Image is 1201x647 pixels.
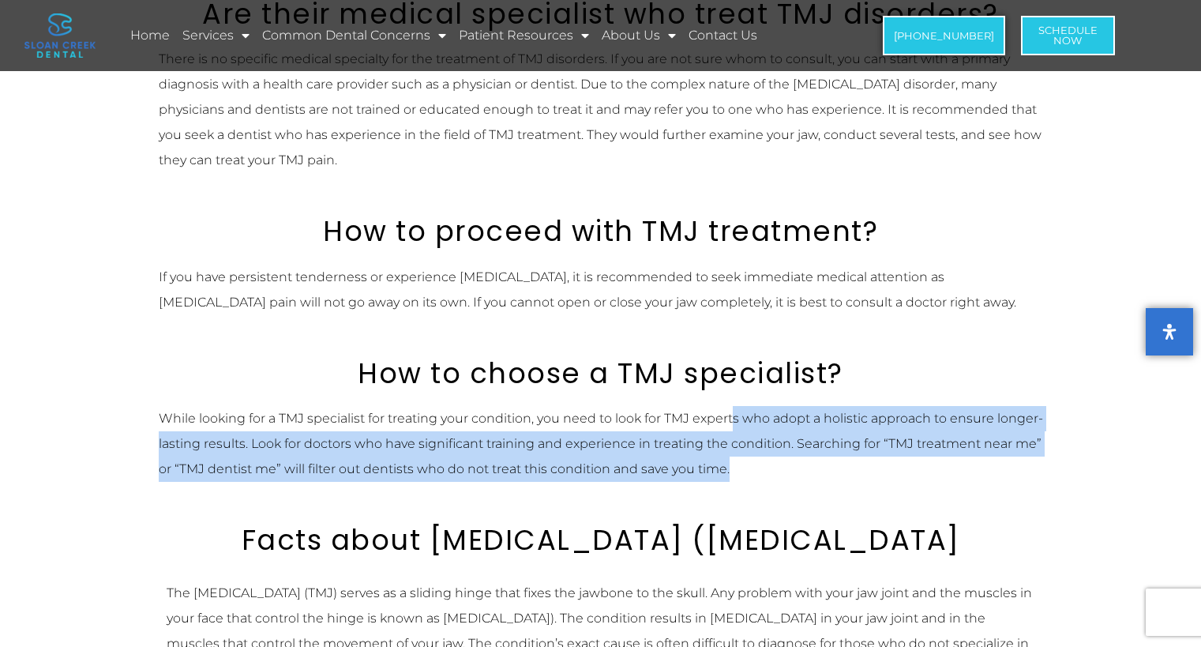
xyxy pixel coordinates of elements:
a: Home [128,17,172,54]
h2: How to choose a TMJ specialist? [159,357,1043,390]
a: Common Dental Concerns [260,17,448,54]
a: Contact Us [686,17,760,54]
a: About Us [599,17,678,54]
a: [PHONE_NUMBER] [883,16,1005,55]
h2: Facts about [MEDICAL_DATA] ([MEDICAL_DATA] [159,524,1043,557]
span: Schedule Now [1038,25,1098,46]
a: Patient Resources [456,17,591,54]
button: Open Accessibility Panel [1146,308,1193,355]
a: ScheduleNow [1021,16,1115,55]
img: logo [24,13,96,58]
p: While looking for a TMJ specialist for treating your condition, you need to look for TMJ experts ... [159,406,1043,482]
a: Services [180,17,252,54]
span: [PHONE_NUMBER] [894,31,994,41]
nav: Menu [128,17,824,54]
h2: How to proceed with TMJ treatment? [159,215,1043,248]
p: There is no specific medical specialty for the treatment of TMJ disorders. If you are not sure wh... [159,47,1043,173]
p: If you have persistent tenderness or experience [MEDICAL_DATA], it is recommended to seek immedia... [159,265,1043,315]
